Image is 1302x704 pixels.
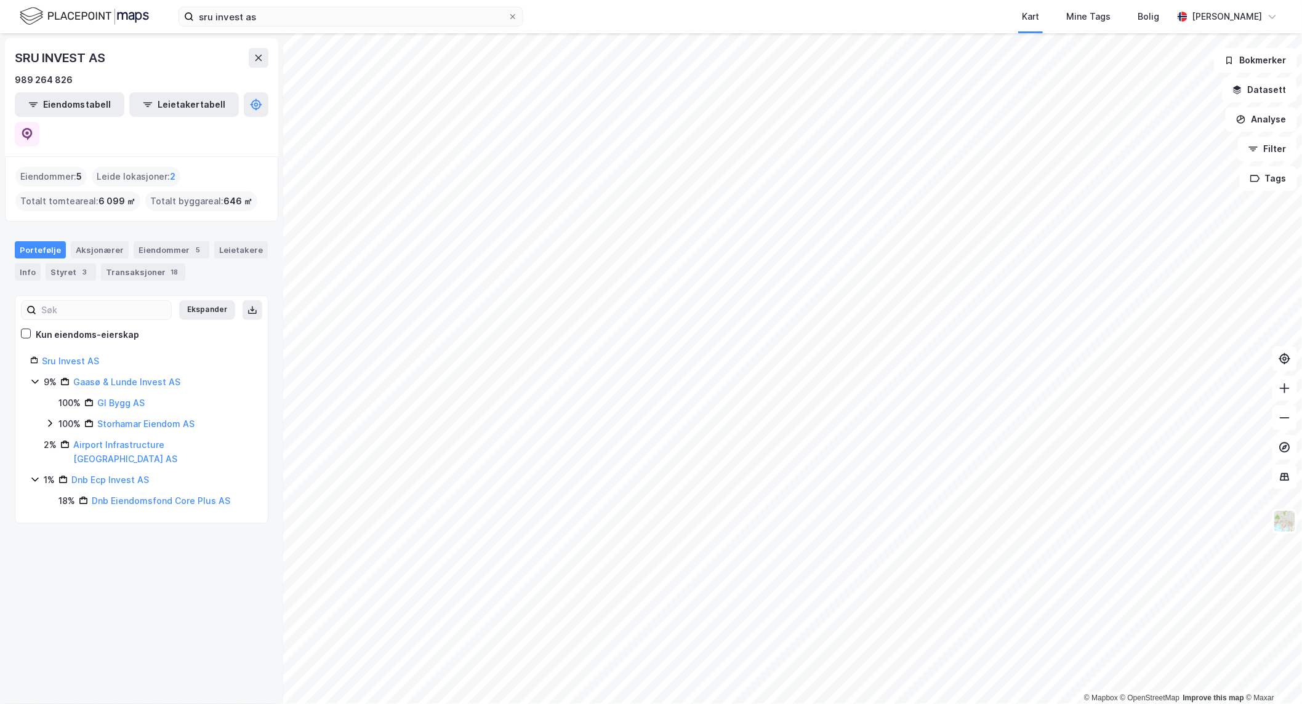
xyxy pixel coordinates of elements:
[179,300,235,320] button: Ekspander
[36,301,171,319] input: Søk
[76,169,82,184] span: 5
[97,418,195,429] a: Storhamar Eiendom AS
[15,263,41,281] div: Info
[73,439,177,465] a: Airport Infrastructure [GEOGRAPHIC_DATA] AS
[1120,694,1180,702] a: OpenStreetMap
[15,92,124,117] button: Eiendomstabell
[1138,9,1159,24] div: Bolig
[92,167,180,186] div: Leide lokasjoner :
[58,417,81,431] div: 100%
[1192,9,1263,24] div: [PERSON_NAME]
[71,474,149,485] a: Dnb Ecp Invest AS
[71,241,129,258] div: Aksjonærer
[194,7,508,26] input: Søk på adresse, matrikkel, gårdeiere, leietakere eller personer
[98,194,135,209] span: 6 099 ㎡
[1238,137,1297,161] button: Filter
[1240,645,1302,704] div: Kontrollprogram for chat
[42,356,99,366] a: Sru Invest AS
[192,244,204,256] div: 5
[1240,645,1302,704] iframe: Chat Widget
[129,92,239,117] button: Leietakertabell
[92,495,230,506] a: Dnb Eiendomsfond Core Plus AS
[15,167,87,186] div: Eiendommer :
[1183,694,1244,702] a: Improve this map
[73,377,180,387] a: Gaasø & Lunde Invest AS
[1222,78,1297,102] button: Datasett
[44,438,57,452] div: 2%
[20,6,149,27] img: logo.f888ab2527a4732fd821a326f86c7f29.svg
[79,266,91,278] div: 3
[46,263,96,281] div: Styret
[1240,166,1297,191] button: Tags
[15,48,107,68] div: SRU INVEST AS
[44,473,55,487] div: 1%
[1214,48,1297,73] button: Bokmerker
[168,266,180,278] div: 18
[134,241,209,258] div: Eiendommer
[1022,9,1039,24] div: Kart
[58,494,75,508] div: 18%
[97,398,145,408] a: Gl Bygg AS
[1273,510,1296,533] img: Z
[1226,107,1297,132] button: Analyse
[1066,9,1111,24] div: Mine Tags
[223,194,252,209] span: 646 ㎡
[44,375,57,390] div: 9%
[58,396,81,410] div: 100%
[15,191,140,211] div: Totalt tomteareal :
[15,241,66,258] div: Portefølje
[214,241,268,258] div: Leietakere
[145,191,257,211] div: Totalt byggareal :
[170,169,175,184] span: 2
[1084,694,1118,702] a: Mapbox
[15,73,73,87] div: 989 264 826
[36,327,139,342] div: Kun eiendoms-eierskap
[101,263,185,281] div: Transaksjoner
